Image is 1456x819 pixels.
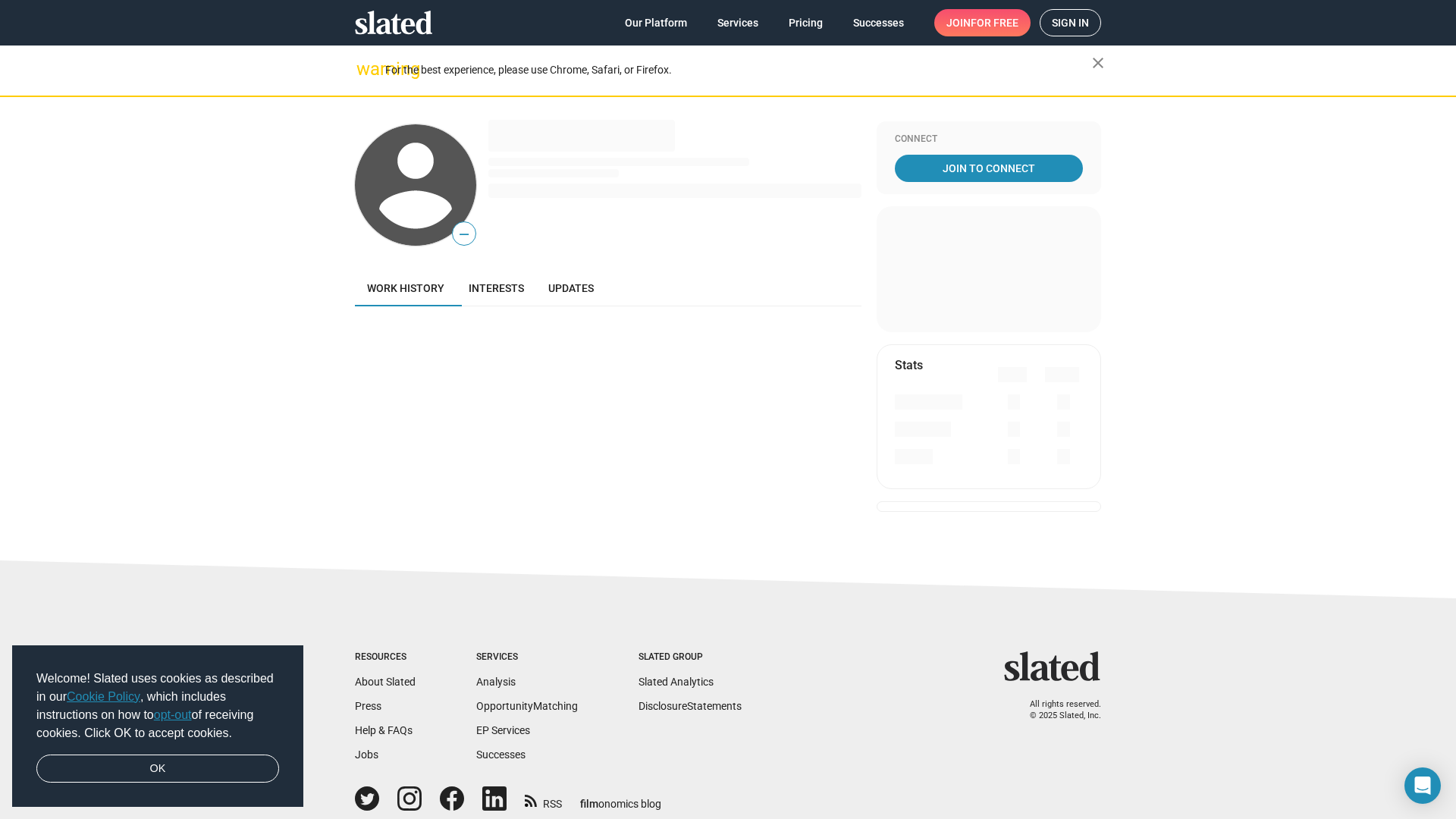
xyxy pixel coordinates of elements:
[476,676,516,688] a: Analysis
[934,9,1031,36] a: Joinfor free
[580,785,661,811] a: filmonomics blog
[355,724,413,736] a: Help & FAQs
[355,270,457,306] a: Work history
[469,282,524,294] span: Interests
[625,9,687,36] span: Our Platform
[1014,699,1101,721] p: All rights reserved. © 2025 Slated, Inc.
[453,224,475,244] span: —
[946,9,1018,36] span: Join
[525,788,562,811] a: RSS
[548,282,594,294] span: Updates
[639,700,742,712] a: DisclosureStatements
[476,651,578,664] div: Services
[476,700,578,712] a: OpportunityMatching
[385,60,1092,80] div: For the best experience, please use Chrome, Safari, or Firefox.
[355,676,416,688] a: About Slated
[613,9,699,36] a: Our Platform
[717,9,758,36] span: Services
[154,708,192,721] a: opt-out
[355,651,416,664] div: Resources
[898,155,1080,182] span: Join To Connect
[639,676,714,688] a: Slated Analytics
[476,748,526,761] a: Successes
[67,690,140,703] a: Cookie Policy
[1052,10,1089,36] span: Sign in
[1089,54,1107,72] mat-icon: close
[789,9,823,36] span: Pricing
[853,9,904,36] span: Successes
[36,670,279,742] span: Welcome! Slated uses cookies as described in our , which includes instructions on how to of recei...
[476,724,530,736] a: EP Services
[355,748,378,761] a: Jobs
[639,651,742,664] div: Slated Group
[777,9,835,36] a: Pricing
[536,270,606,306] a: Updates
[895,155,1083,182] a: Join To Connect
[367,282,444,294] span: Work history
[841,9,916,36] a: Successes
[705,9,770,36] a: Services
[1404,767,1441,804] div: Open Intercom Messenger
[580,798,598,810] span: film
[1040,9,1101,36] a: Sign in
[457,270,536,306] a: Interests
[356,60,375,78] mat-icon: warning
[36,755,279,783] a: dismiss cookie message
[355,700,381,712] a: Press
[12,645,303,808] div: cookieconsent
[895,357,923,373] mat-card-title: Stats
[895,133,1083,146] div: Connect
[971,9,1018,36] span: for free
